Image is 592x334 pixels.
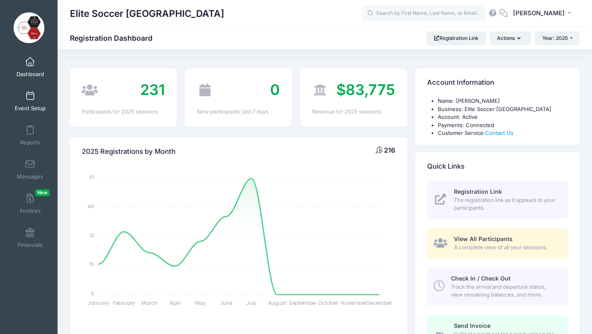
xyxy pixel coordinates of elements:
[11,223,50,252] a: Financials
[535,31,580,45] button: Year: 2025
[11,155,50,184] a: Messages
[454,244,558,252] span: A complete view of all your sessions.
[454,235,513,242] span: View All Participants
[542,35,568,41] span: Year: 2025
[427,181,568,219] a: Registration Link The registration link as it appears to your participants.
[247,299,257,306] tspan: July
[508,4,580,23] button: [PERSON_NAME]
[341,299,367,306] tspan: November
[90,261,95,268] tspan: 15
[318,299,338,306] tspan: October
[70,4,224,23] h1: Elite Soccer [GEOGRAPHIC_DATA]
[140,81,165,99] span: 231
[20,207,41,214] span: Invoices
[14,12,44,43] img: Elite Soccer Ithaca
[220,299,232,306] tspan: June
[15,105,46,112] span: Event Setup
[427,267,568,305] a: Check In / Check Out Track the arrival and departure status, view remaining balances, and more.
[427,228,568,258] a: View All Participants A complete view of all your sessions.
[513,9,565,18] span: [PERSON_NAME]
[270,81,280,99] span: 0
[197,108,280,116] div: New participants: last 7 days
[11,87,50,116] a: Event Setup
[438,121,568,130] li: Payments: Connected
[11,189,50,218] a: InvoicesNew
[82,108,165,116] div: Participants for 2025 sessions
[17,173,43,180] span: Messages
[454,196,558,212] span: The registration link as it appears to your participants.
[16,71,44,78] span: Dashboard
[90,174,95,181] tspan: 61
[88,203,95,210] tspan: 46
[141,299,157,306] tspan: March
[367,299,393,306] tspan: December
[11,53,50,81] a: Dashboard
[82,140,176,163] h4: 2025 Registrations by Month
[90,232,95,239] tspan: 31
[88,299,109,306] tspan: January
[438,129,568,137] li: Customer Service:
[384,146,395,154] span: 216
[20,139,40,146] span: Reports
[426,31,486,45] a: Registration Link
[70,34,160,42] h1: Registration Dashboard
[170,299,180,306] tspan: April
[336,81,395,99] span: $83,775
[438,113,568,121] li: Account: Active
[11,121,50,150] a: Reports
[35,189,50,196] span: New
[195,299,206,306] tspan: May
[454,188,502,195] span: Registration Link
[451,275,511,282] span: Check In / Check Out
[438,97,568,105] li: Name: [PERSON_NAME]
[427,71,494,95] h4: Account Information
[438,105,568,114] li: Business: Elite Soccer [GEOGRAPHIC_DATA]
[113,299,135,306] tspan: February
[427,155,465,178] h4: Quick Links
[451,283,558,299] span: Track the arrival and departure status, view remaining balances, and more.
[485,130,513,136] a: Contact Us
[454,322,490,329] span: Send Invoice
[490,31,531,45] button: Actions
[91,290,95,297] tspan: 0
[268,299,286,306] tspan: August
[18,241,43,248] span: Financials
[289,299,317,306] tspan: September
[362,5,486,22] input: Search by First Name, Last Name, or Email...
[312,108,395,116] div: Revenue for 2025 sessions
